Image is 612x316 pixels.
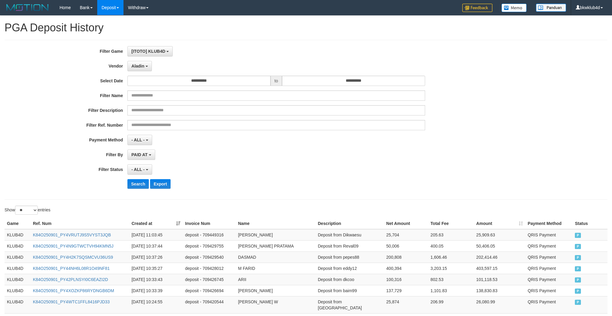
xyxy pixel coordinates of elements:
[236,218,315,229] th: Name
[131,49,165,54] span: [ITOTO] KLUB4D
[474,240,525,251] td: 50,406.05
[236,274,315,285] td: ARII
[525,274,572,285] td: QRIS Payment
[525,263,572,274] td: QRIS Payment
[384,274,428,285] td: 100,316
[525,218,572,229] th: Payment Method
[131,137,145,142] span: - ALL -
[525,251,572,263] td: QRIS Payment
[575,277,581,283] span: PAID
[428,263,474,274] td: 3,203.15
[129,285,183,296] td: [DATE] 10:33:39
[474,229,525,241] td: 25,909.63
[474,263,525,274] td: 403,597.15
[501,4,527,12] img: Button%20Memo.svg
[575,233,581,238] span: PAID
[33,277,108,282] a: K84O250901_PY42PLNSYI0C6EAZI2D
[316,263,384,274] td: Deposit from eddy12
[131,152,147,157] span: PAID AT
[236,285,315,296] td: [PERSON_NAME]
[30,218,129,229] th: Ref. Num
[316,229,384,241] td: Deposit from Dikwaesu
[428,274,474,285] td: 802.53
[575,289,581,294] span: PAID
[127,135,152,145] button: - ALL -
[5,22,607,34] h1: PGA Deposit History
[129,218,183,229] th: Created at: activate to sort column ascending
[33,288,114,293] a: K84O250901_PY4XOZKP86RYDNGB6DM
[5,218,30,229] th: Game
[316,274,384,285] td: Deposit from dkcoo
[183,251,236,263] td: deposit - 709429540
[236,240,315,251] td: [PERSON_NAME] PRATAMA
[127,164,152,175] button: - ALL -
[428,240,474,251] td: 400.05
[384,263,428,274] td: 400,394
[183,229,236,241] td: deposit - 709449316
[271,76,282,86] span: to
[316,296,384,313] td: Deposit from [GEOGRAPHIC_DATA]
[131,167,145,172] span: - ALL -
[428,251,474,263] td: 1,606.46
[236,296,315,313] td: [PERSON_NAME] W
[183,274,236,285] td: deposit - 709426745
[428,218,474,229] th: Total Fee
[129,251,183,263] td: [DATE] 10:37:26
[5,251,30,263] td: KLUB4D
[384,251,428,263] td: 200,808
[384,285,428,296] td: 137,729
[183,285,236,296] td: deposit - 709426694
[536,4,566,12] img: panduan.png
[5,3,50,12] img: MOTION_logo.png
[33,299,110,304] a: K84O250901_PY4WTC1FFL8416PJD33
[150,179,171,189] button: Export
[15,206,38,215] select: Showentries
[474,285,525,296] td: 138,830.83
[127,61,152,71] button: Aladin
[33,232,111,237] a: K84O250901_PY4VRUTJ9S5VYST3JQB
[33,255,113,260] a: K84O250901_PY4H2K7SQSMCVU36US9
[316,218,384,229] th: Description
[384,240,428,251] td: 50,006
[384,229,428,241] td: 25,704
[129,296,183,313] td: [DATE] 10:24:55
[316,251,384,263] td: Deposit from pepes88
[575,255,581,260] span: PAID
[575,300,581,305] span: PAID
[572,218,607,229] th: Status
[5,263,30,274] td: KLUB4D
[525,296,572,313] td: QRIS Payment
[127,150,155,160] button: PAID AT
[183,296,236,313] td: deposit - 709420544
[127,46,173,56] button: [ITOTO] KLUB4D
[575,244,581,249] span: PAID
[428,229,474,241] td: 205.63
[5,240,30,251] td: KLUB4D
[575,266,581,271] span: PAID
[474,251,525,263] td: 202,414.46
[5,229,30,241] td: KLUB4D
[525,285,572,296] td: QRIS Payment
[129,274,183,285] td: [DATE] 10:33:43
[236,229,315,241] td: [PERSON_NAME]
[236,251,315,263] td: DASMAD
[474,274,525,285] td: 101,118.53
[474,296,525,313] td: 26,080.99
[183,218,236,229] th: Invoice Num
[236,263,315,274] td: M FARID
[131,64,144,68] span: Aladin
[316,285,384,296] td: Deposit from baim99
[33,266,110,271] a: K84O250901_PY44NH6L08R1O49NF81
[127,179,149,189] button: Search
[129,229,183,241] td: [DATE] 11:03:45
[5,206,50,215] label: Show entries
[33,244,114,248] a: K84O250901_PY4N9GTWCTVH94KMN5J
[462,4,492,12] img: Feedback.jpg
[428,296,474,313] td: 206.99
[183,263,236,274] td: deposit - 709428012
[525,240,572,251] td: QRIS Payment
[428,285,474,296] td: 1,101.83
[183,240,236,251] td: deposit - 709429755
[316,240,384,251] td: Deposit from Reval09
[5,285,30,296] td: KLUB4D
